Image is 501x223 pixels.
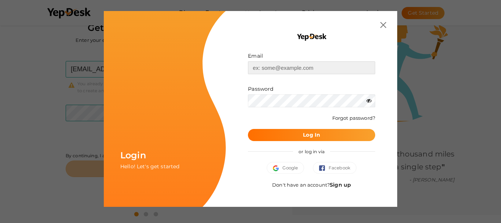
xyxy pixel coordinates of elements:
label: Email [248,52,263,60]
input: ex: some@example.com [248,61,375,74]
span: Google [273,164,298,172]
img: YEP_black_cropped.png [296,33,327,41]
img: facebook.svg [319,165,329,171]
button: Google [267,162,304,174]
img: google.svg [273,165,282,171]
a: Forgot password? [332,115,375,121]
img: close.svg [380,22,386,28]
a: Sign up [330,181,351,188]
span: Don't have an account? [272,182,351,188]
label: Password [248,85,273,93]
span: Hello! Let's get started [120,163,179,170]
span: Login [120,150,146,161]
button: Log In [248,129,375,141]
span: or log in via [293,143,330,160]
button: Facebook [313,162,356,174]
b: Log In [303,132,320,138]
span: Facebook [319,164,350,172]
